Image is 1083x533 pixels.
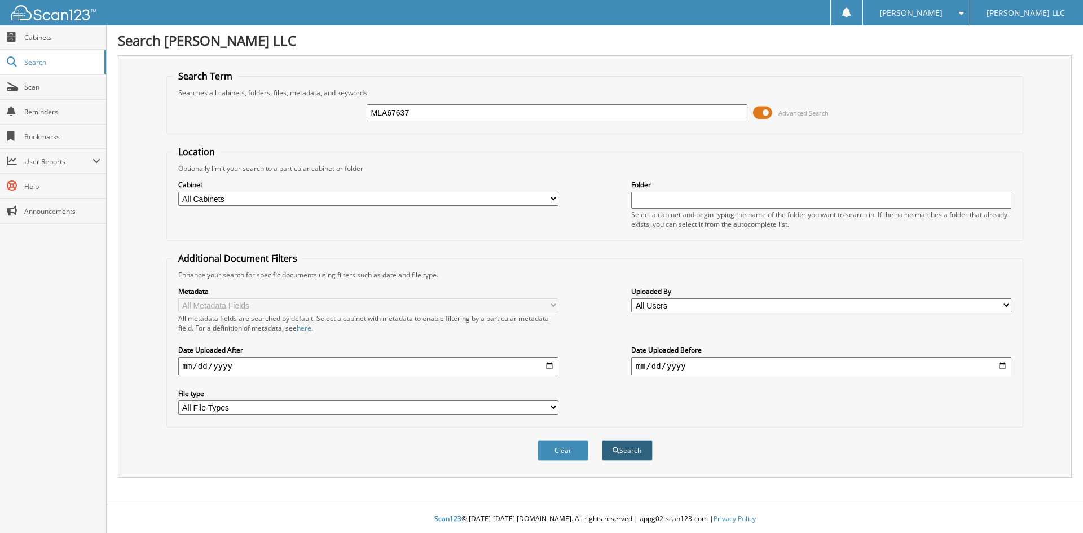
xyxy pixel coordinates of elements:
button: Search [602,440,653,461]
input: end [631,357,1011,375]
div: Searches all cabinets, folders, files, metadata, and keywords [173,88,1018,98]
h1: Search [PERSON_NAME] LLC [118,31,1072,50]
span: [PERSON_NAME] [879,10,943,16]
label: Uploaded By [631,287,1011,296]
span: Cabinets [24,33,100,42]
span: Search [24,58,99,67]
button: Clear [538,440,588,461]
div: Optionally limit your search to a particular cabinet or folder [173,164,1018,173]
label: Date Uploaded After [178,345,558,355]
span: Scan123 [434,514,461,523]
input: start [178,357,558,375]
legend: Additional Document Filters [173,252,303,265]
div: Select a cabinet and begin typing the name of the folder you want to search in. If the name match... [631,210,1011,229]
div: All metadata fields are searched by default. Select a cabinet with metadata to enable filtering b... [178,314,558,333]
label: File type [178,389,558,398]
iframe: Chat Widget [1027,479,1083,533]
span: Advanced Search [778,109,829,117]
div: © [DATE]-[DATE] [DOMAIN_NAME]. All rights reserved | appg02-scan123-com | [107,505,1083,533]
span: Bookmarks [24,132,100,142]
label: Metadata [178,287,558,296]
span: Scan [24,82,100,92]
span: Announcements [24,206,100,216]
img: scan123-logo-white.svg [11,5,96,20]
span: [PERSON_NAME] LLC [987,10,1065,16]
label: Cabinet [178,180,558,190]
span: Reminders [24,107,100,117]
label: Folder [631,180,1011,190]
legend: Location [173,146,221,158]
label: Date Uploaded Before [631,345,1011,355]
legend: Search Term [173,70,238,82]
a: Privacy Policy [714,514,756,523]
span: Help [24,182,100,191]
a: here [297,323,311,333]
span: User Reports [24,157,93,166]
div: Enhance your search for specific documents using filters such as date and file type. [173,270,1018,280]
